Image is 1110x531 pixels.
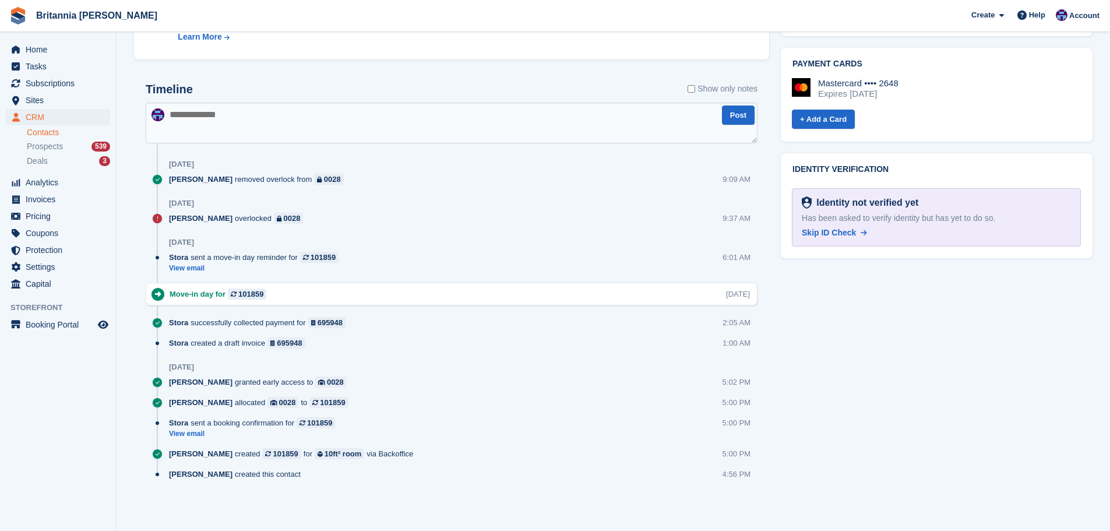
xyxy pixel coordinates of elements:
[151,108,164,121] img: Becca Clark
[146,83,193,96] h2: Timeline
[178,31,427,43] a: Learn More
[169,213,232,224] span: [PERSON_NAME]
[169,317,188,328] span: Stora
[26,191,96,208] span: Invoices
[169,252,188,263] span: Stora
[26,317,96,333] span: Booking Portal
[169,448,419,459] div: created for via Backoffice
[169,213,309,224] div: overlocked
[723,448,750,459] div: 5:00 PM
[262,448,301,459] a: 101859
[169,397,354,408] div: allocated to
[99,156,110,166] div: 3
[1069,10,1100,22] span: Account
[792,110,855,129] a: + Add a Card
[802,227,867,239] a: Skip ID Check
[327,377,344,388] div: 0028
[318,317,343,328] div: 695948
[273,448,298,459] div: 101859
[169,448,232,459] span: [PERSON_NAME]
[6,259,110,275] a: menu
[812,196,918,210] div: Identity not verified yet
[315,377,346,388] a: 0028
[320,397,345,408] div: 101859
[723,377,750,388] div: 5:02 PM
[309,397,348,408] a: 101859
[1029,9,1045,21] span: Help
[315,448,364,459] a: 10ft² room
[722,106,755,125] button: Post
[6,317,110,333] a: menu
[802,212,1071,224] div: Has been asked to verify identity but has yet to do so.
[6,58,110,75] a: menu
[723,337,750,349] div: 1:00 AM
[178,31,221,43] div: Learn More
[308,317,346,328] a: 695948
[169,377,232,388] span: [PERSON_NAME]
[169,317,351,328] div: successfully collected payment for
[267,337,305,349] a: 695948
[169,337,311,349] div: created a draft invoice
[792,165,1081,174] h2: Identity verification
[6,41,110,58] a: menu
[169,160,194,169] div: [DATE]
[228,289,266,300] a: 101859
[169,417,188,428] span: Stora
[169,337,188,349] span: Stora
[26,92,96,108] span: Sites
[169,363,194,372] div: [DATE]
[27,155,110,167] a: Deals 3
[688,83,695,95] input: Show only notes
[688,83,757,95] label: Show only notes
[169,417,341,428] div: sent a booking confirmation for
[27,141,63,152] span: Prospects
[169,252,344,263] div: sent a move-in day reminder for
[297,417,335,428] a: 101859
[284,213,301,224] div: 0028
[6,174,110,191] a: menu
[26,242,96,258] span: Protection
[279,397,296,408] div: 0028
[6,208,110,224] a: menu
[170,289,272,300] div: Move-in day for
[26,41,96,58] span: Home
[818,89,898,99] div: Expires [DATE]
[169,469,306,480] div: created this contact
[1056,9,1067,21] img: Becca Clark
[726,289,750,300] div: [DATE]
[27,127,110,138] a: Contacts
[26,208,96,224] span: Pricing
[169,174,232,185] span: [PERSON_NAME]
[26,58,96,75] span: Tasks
[26,259,96,275] span: Settings
[6,242,110,258] a: menu
[802,228,856,237] span: Skip ID Check
[6,92,110,108] a: menu
[169,174,350,185] div: removed overlock from
[26,75,96,92] span: Subscriptions
[6,191,110,208] a: menu
[818,78,898,89] div: Mastercard •••• 2648
[325,448,362,459] div: 10ft² room
[6,109,110,125] a: menu
[324,174,341,185] div: 0028
[792,78,811,97] img: Mastercard Logo
[274,213,303,224] a: 0028
[169,263,344,273] a: View email
[27,156,48,167] span: Deals
[169,199,194,208] div: [DATE]
[311,252,336,263] div: 101859
[300,252,339,263] a: 101859
[10,302,116,314] span: Storefront
[26,109,96,125] span: CRM
[723,317,750,328] div: 2:05 AM
[27,140,110,153] a: Prospects 539
[277,337,302,349] div: 695948
[723,469,750,480] div: 4:56 PM
[169,469,232,480] span: [PERSON_NAME]
[802,196,812,209] img: Identity Verification Ready
[26,276,96,292] span: Capital
[169,429,341,439] a: View email
[267,397,298,408] a: 0028
[31,6,162,25] a: Britannia [PERSON_NAME]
